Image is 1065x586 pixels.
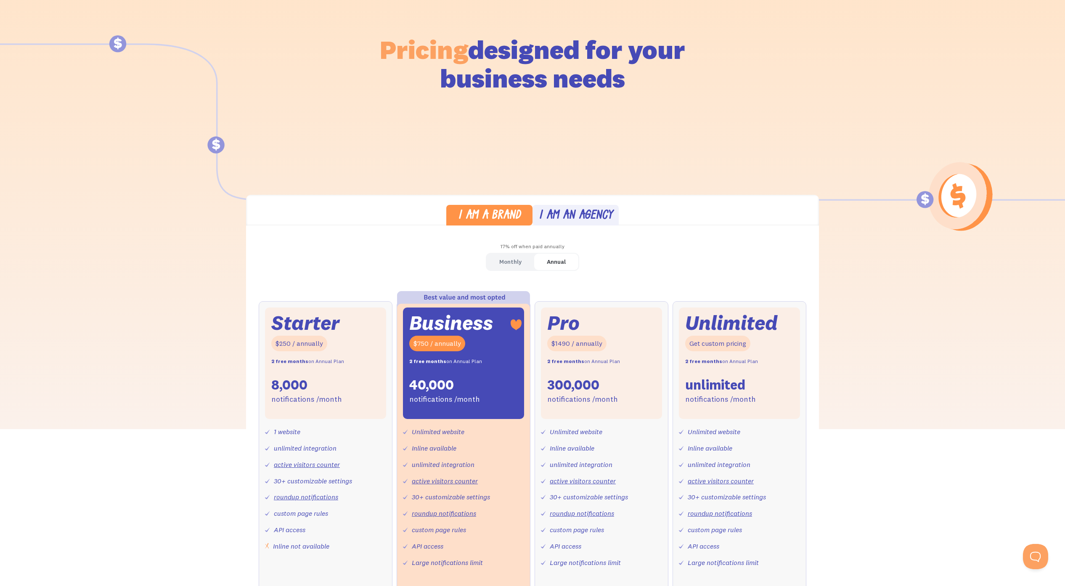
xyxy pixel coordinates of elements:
[685,393,756,406] div: notifications /month
[412,426,464,438] div: Unlimited website
[409,358,446,364] strong: 2 free months
[550,491,628,503] div: 30+ customizable settings
[688,540,719,552] div: API access
[458,210,521,222] div: I am a brand
[688,477,754,485] a: active visitors counter
[412,557,483,569] div: Large notifications limit
[550,459,612,471] div: unlimited integration
[685,314,778,332] div: Unlimited
[550,509,614,517] a: roundup notifications
[271,358,308,364] strong: 2 free months
[379,35,686,93] h1: designed for your business needs
[550,426,602,438] div: Unlimited website
[274,460,340,469] a: active visitors counter
[274,442,336,454] div: unlimited integration
[550,524,604,536] div: custom page rules
[550,540,581,552] div: API access
[271,393,342,406] div: notifications /month
[409,376,454,394] div: 40,000
[380,33,468,66] span: Pricing
[274,493,338,501] a: roundup notifications
[409,314,493,332] div: Business
[547,256,566,268] div: Annual
[547,314,580,332] div: Pro
[271,376,307,394] div: 8,000
[409,355,482,368] div: on Annual Plan
[688,557,759,569] div: Large notifications limit
[412,524,466,536] div: custom page rules
[539,210,613,222] div: I am an agency
[271,355,344,368] div: on Annual Plan
[246,241,819,253] div: 17% off when paid annually
[688,524,742,536] div: custom page rules
[685,358,722,364] strong: 2 free months
[688,509,752,517] a: roundup notifications
[412,477,478,485] a: active visitors counter
[688,491,766,503] div: 30+ customizable settings
[550,442,594,454] div: Inline available
[547,336,607,351] div: $1490 / annually
[271,314,339,332] div: Starter
[1023,544,1048,569] iframe: Toggle Customer Support
[412,491,490,503] div: 30+ customizable settings
[274,475,352,487] div: 30+ customizable settings
[688,426,740,438] div: Unlimited website
[412,459,474,471] div: unlimited integration
[547,355,620,368] div: on Annual Plan
[499,256,522,268] div: Monthly
[412,509,476,517] a: roundup notifications
[409,393,480,406] div: notifications /month
[685,376,745,394] div: unlimited
[688,459,750,471] div: unlimited integration
[685,336,750,351] div: Get custom pricing
[274,524,305,536] div: API access
[412,540,443,552] div: API access
[412,442,456,454] div: Inline available
[685,355,758,368] div: on Annual Plan
[550,477,616,485] a: active visitors counter
[409,336,465,351] div: $750 / annually
[271,336,327,351] div: $250 / annually
[688,442,732,454] div: Inline available
[274,426,300,438] div: 1 website
[274,507,328,520] div: custom page rules
[547,358,584,364] strong: 2 free months
[547,376,599,394] div: 300,000
[550,557,621,569] div: Large notifications limit
[273,540,329,552] div: Inline not available
[547,393,618,406] div: notifications /month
